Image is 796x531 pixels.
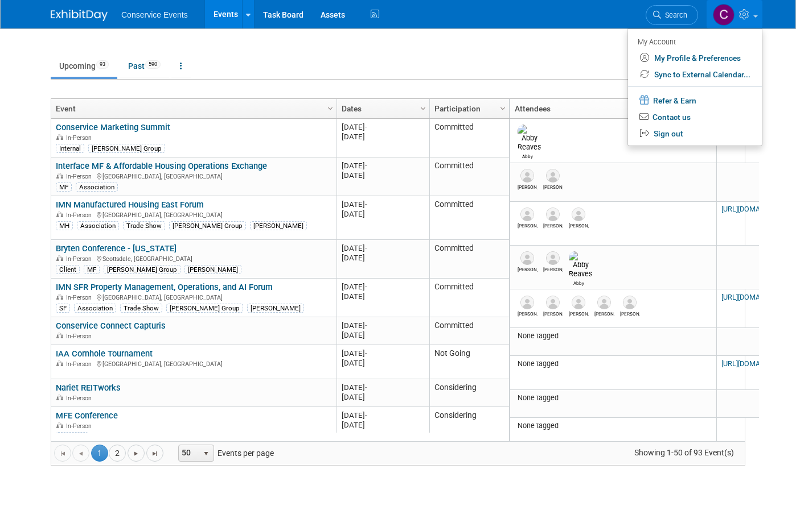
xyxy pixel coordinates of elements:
[546,169,560,182] img: Mary Lou Cabrera
[109,445,126,462] a: 2
[429,119,509,157] td: Committed
[546,251,560,265] img: Angela Silver
[628,92,762,109] a: Refer & Earn
[58,449,67,458] span: Go to the first page
[325,99,337,116] a: Column Settings
[56,432,88,441] div: Onboard
[721,293,792,301] a: [URL][DOMAIN_NAME]
[628,67,762,83] a: Sync to External Calendar...
[628,109,762,126] a: Contact us
[120,55,169,77] a: Past590
[569,221,589,229] div: Ian Clark
[66,360,95,368] span: In-Person
[721,205,792,213] a: [URL][DOMAIN_NAME]
[365,200,367,209] span: -
[56,134,63,140] img: In-Person Event
[515,99,709,118] a: Attendees
[66,173,95,180] span: In-Person
[342,122,424,132] div: [DATE]
[638,35,750,48] div: My Account
[646,5,698,25] a: Search
[66,422,95,430] span: In-Person
[342,330,424,340] div: [DATE]
[56,360,63,366] img: In-Person Event
[72,445,89,462] a: Go to the previous page
[342,171,424,180] div: [DATE]
[56,265,80,274] div: Client
[56,383,121,393] a: Nariet REITworks
[123,221,165,230] div: Trade Show
[429,157,509,196] td: Committed
[518,182,537,190] div: Jerry Davis
[56,294,63,300] img: In-Person Event
[76,182,118,192] div: Association
[202,449,211,458] span: select
[365,123,367,131] span: -
[132,449,141,458] span: Go to the next page
[121,10,188,19] span: Conservice Events
[150,449,159,458] span: Go to the last page
[247,304,304,313] div: [PERSON_NAME]
[51,55,117,77] a: Upcoming93
[417,99,430,116] a: Column Settings
[342,243,424,253] div: [DATE]
[342,292,424,301] div: [DATE]
[515,359,712,368] div: None tagged
[365,283,367,291] span: -
[543,221,563,229] div: Zach Beck
[520,296,534,309] img: Zach Beck
[518,309,537,317] div: Zach Beck
[628,50,762,67] a: My Profile & Preferences
[620,309,640,317] div: Tanner Wade
[84,265,100,274] div: MF
[515,393,712,403] div: None tagged
[104,265,180,274] div: [PERSON_NAME] Group
[56,173,63,179] img: In-Person Event
[569,251,593,279] img: Abby Reaves
[429,345,509,379] td: Not Going
[145,60,161,69] span: 590
[56,292,331,302] div: [GEOGRAPHIC_DATA], [GEOGRAPHIC_DATA]
[365,161,367,170] span: -
[56,282,273,292] a: IMN SFR Property Management, Operations, and AI Forum
[184,265,241,274] div: [PERSON_NAME]
[597,296,611,309] img: Debi McNeany
[518,152,537,159] div: Abby Reaves
[88,144,165,153] div: [PERSON_NAME] Group
[365,383,367,392] span: -
[342,392,424,402] div: [DATE]
[66,211,95,219] span: In-Person
[418,104,428,113] span: Column Settings
[66,333,95,340] span: In-Person
[56,255,63,261] img: In-Person Event
[518,221,537,229] div: Mike Doucette
[66,294,95,301] span: In-Person
[434,99,502,118] a: Participation
[623,296,637,309] img: Tanner Wade
[546,296,560,309] img: Ian Clark
[365,349,367,358] span: -
[342,282,424,292] div: [DATE]
[56,359,331,368] div: [GEOGRAPHIC_DATA], [GEOGRAPHIC_DATA]
[56,321,166,331] a: Conservice Connect Capturis
[74,304,116,313] div: Association
[365,411,367,420] span: -
[429,407,509,446] td: Considering
[51,10,108,21] img: ExhibitDay
[429,196,509,240] td: Committed
[661,11,687,19] span: Search
[56,410,118,421] a: MFE Conference
[543,182,563,190] div: Mary Lou Cabrera
[169,221,246,230] div: [PERSON_NAME] Group
[66,395,95,402] span: In-Person
[164,445,285,462] span: Events per page
[342,321,424,330] div: [DATE]
[120,304,162,313] div: Trade Show
[326,104,335,113] span: Column Settings
[56,254,331,263] div: Scottsdale, [GEOGRAPHIC_DATA]
[342,383,424,392] div: [DATE]
[520,208,534,221] img: Mike Doucette
[515,421,712,430] div: None tagged
[429,379,509,407] td: Considering
[518,265,537,272] div: Jeffrey Smedley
